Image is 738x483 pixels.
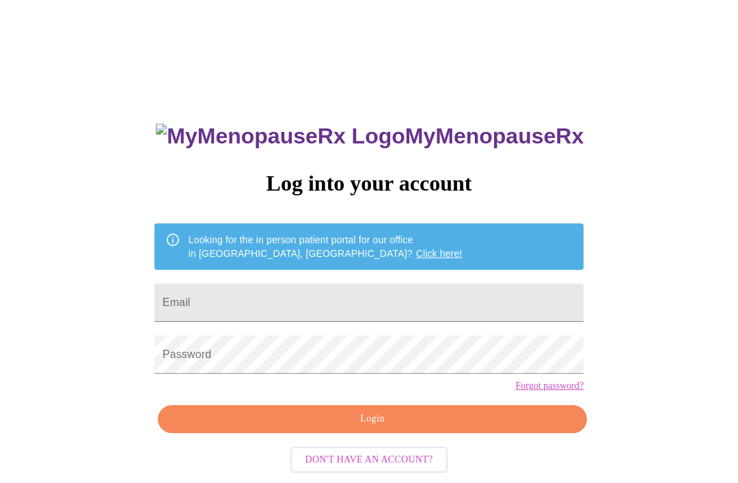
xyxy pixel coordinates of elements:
h3: Log into your account [154,171,584,196]
a: Forgot password? [515,381,584,391]
div: Looking for the in person patient portal for our office in [GEOGRAPHIC_DATA], [GEOGRAPHIC_DATA]? [189,227,463,266]
button: Don't have an account? [290,447,448,473]
a: Click here! [416,248,463,259]
span: Don't have an account? [305,452,433,469]
span: Login [174,411,571,428]
h3: MyMenopauseRx [156,124,584,149]
img: MyMenopauseRx Logo [156,124,405,149]
button: Login [158,405,587,433]
a: Don't have an account? [287,453,452,465]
